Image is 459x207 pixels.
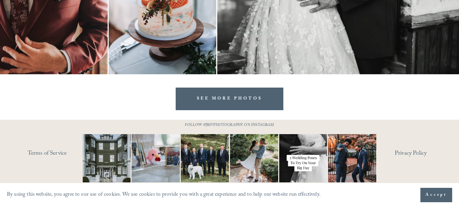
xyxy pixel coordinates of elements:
[426,192,447,198] span: Accept
[120,134,192,182] img: This has got to be one of the cutest detail shots I've ever taken for a wedding! 📷 @thewoobles #I...
[267,134,339,182] img: Let&rsquo;s talk about poses for your wedding day! It doesn&rsquo;t have to be complicated, somet...
[76,134,138,182] img: Wideshots aren't just &quot;nice to have,&quot; they're a wedding day essential! 🙌 #Wideshotwedne...
[320,134,384,182] img: You just need the right photographer that matches your vibe 📷🎉 #RaleighWeddingPhotographer
[176,88,283,110] a: SEE MORE PHOTOS
[395,148,450,160] a: Privacy Policy
[174,122,284,129] p: FOLLOW @JBIVPHOTOGRAPHY ON INSTAGRAM
[169,134,241,182] img: Happy #InternationalDogDay to all the pups who have made wedding days, engagement sessions, and p...
[28,148,101,160] a: Terms of Service
[420,188,452,202] button: Accept
[7,190,321,200] p: By using this website, you agree to our use of cookies. We use cookies to provide you with a grea...
[230,126,278,191] img: It&rsquo;s that time of year where weddings and engagements pick up and I get the joy of capturin...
